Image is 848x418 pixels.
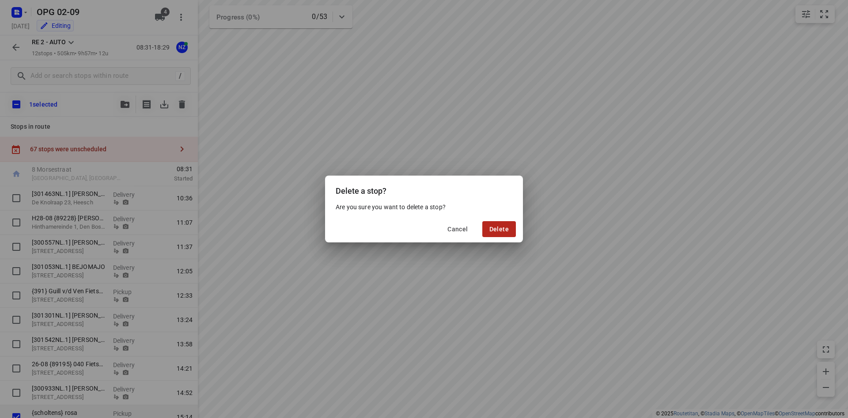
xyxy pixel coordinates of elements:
button: Cancel [440,221,475,237]
div: Delete a stop? [325,176,523,203]
p: Are you sure you want to delete a stop? [336,203,512,211]
span: Delete [489,226,509,233]
span: Cancel [447,226,468,233]
button: Delete [482,221,516,237]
